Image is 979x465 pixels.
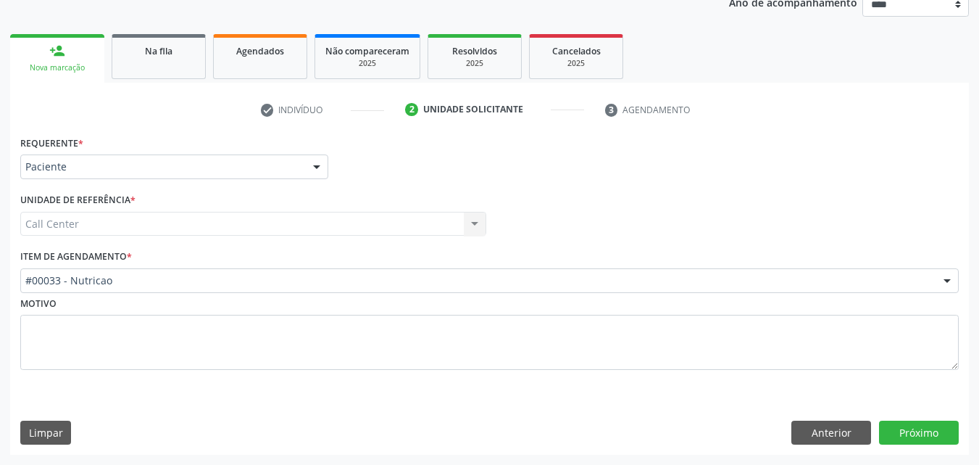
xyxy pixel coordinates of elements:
div: Unidade solicitante [423,103,523,116]
div: 2025 [540,58,612,69]
div: 2025 [325,58,409,69]
label: Unidade de referência [20,189,136,212]
button: Limpar [20,421,71,445]
span: Paciente [25,160,299,174]
div: 2025 [438,58,511,69]
span: Na fila [145,45,172,57]
span: Cancelados [552,45,601,57]
label: Motivo [20,293,57,316]
div: 2 [405,103,418,116]
label: Item de agendamento [20,246,132,268]
span: Resolvidos [452,45,497,57]
span: #00033 - Nutricao [25,273,929,288]
span: Não compareceram [325,45,409,57]
label: Requerente [20,132,83,155]
button: Próximo [879,421,959,445]
span: Agendados [236,45,284,57]
div: Nova marcação [20,62,94,73]
button: Anterior [791,421,871,445]
div: person_add [49,43,65,59]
